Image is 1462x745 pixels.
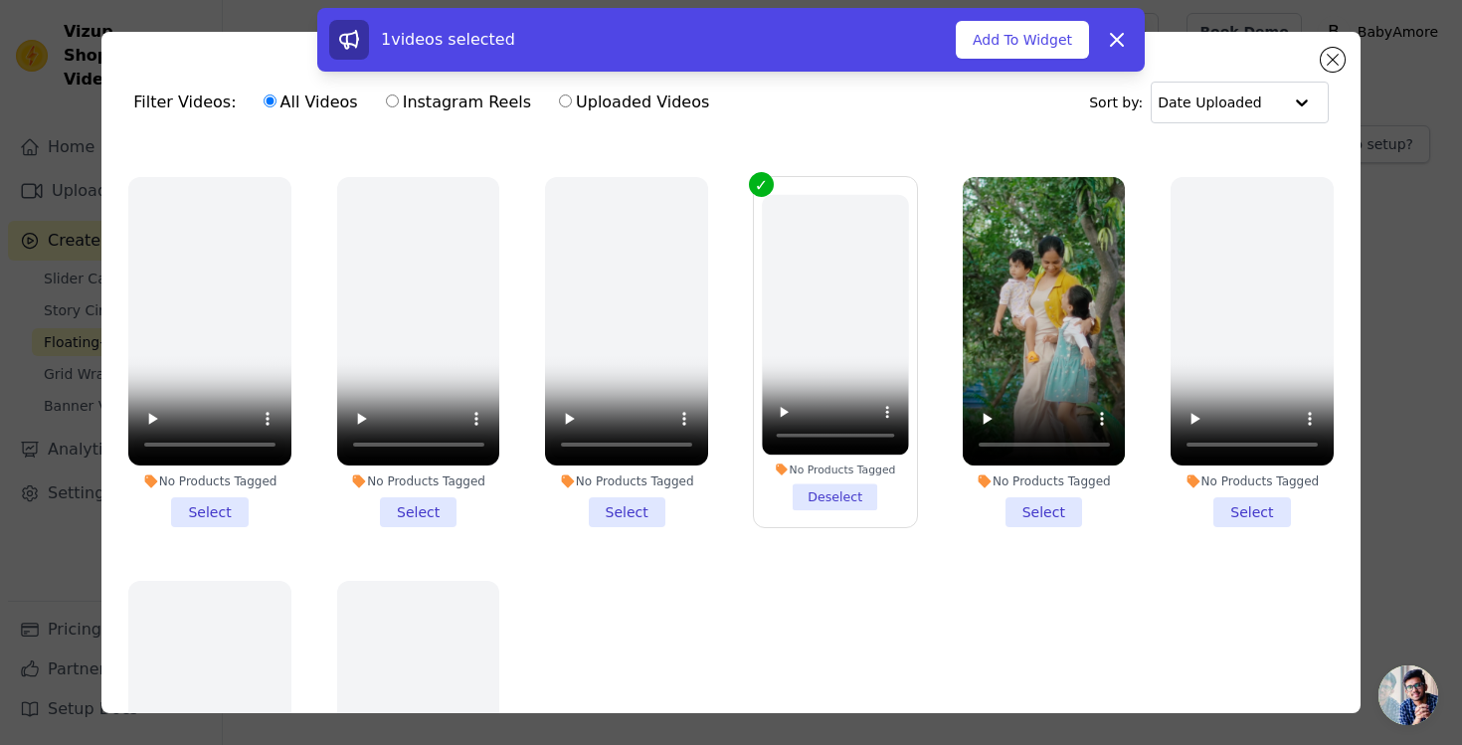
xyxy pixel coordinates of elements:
div: No Products Tagged [128,473,291,489]
label: All Videos [263,90,359,115]
label: Uploaded Videos [558,90,710,115]
div: No Products Tagged [762,462,908,475]
span: 1 videos selected [381,30,515,49]
label: Instagram Reels [385,90,532,115]
a: Open chat [1378,665,1438,725]
button: Add To Widget [956,21,1089,59]
div: No Products Tagged [1171,473,1334,489]
div: Filter Videos: [133,80,720,125]
div: No Products Tagged [337,473,500,489]
div: Sort by: [1089,82,1329,123]
div: No Products Tagged [545,473,708,489]
div: No Products Tagged [963,473,1126,489]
